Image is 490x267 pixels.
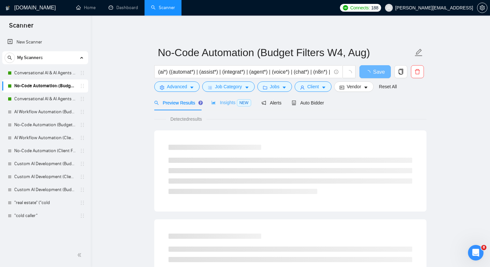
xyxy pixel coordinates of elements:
span: caret-down [190,85,194,90]
span: 188 [371,4,378,11]
span: bars [208,85,212,90]
span: 8 [481,245,486,250]
span: Job Category [215,83,242,90]
a: Custom AI Development (Budget Filters) [14,183,76,196]
a: No-Code Automation (Client Filters) [14,144,76,157]
iframe: Intercom live chat [468,245,484,261]
span: holder [80,135,85,140]
button: idcardVendorcaret-down [334,81,374,92]
a: Conversational AI & AI Agents (Budget Filters) [14,92,76,105]
a: Custom AI Development (Budget Filter) [14,157,76,170]
span: holder [80,174,85,179]
a: Reset All [379,83,397,90]
a: searchScanner [151,5,175,10]
span: caret-down [364,85,368,90]
span: setting [160,85,164,90]
span: My Scanners [17,51,43,64]
span: user [387,6,391,10]
span: edit [414,48,423,57]
span: setting [477,5,487,10]
span: folder [263,85,267,90]
span: holder [80,122,85,127]
span: Insights [211,100,251,105]
button: barsJob Categorycaret-down [202,81,254,92]
img: upwork-logo.png [343,5,348,10]
span: Scanner [4,21,39,34]
button: Save [359,65,391,78]
button: delete [411,65,424,78]
a: AI Workflow Automation (Client Filters) [14,131,76,144]
span: Alerts [262,100,282,105]
span: holder [80,161,85,166]
button: userClientcaret-down [295,81,332,92]
span: Detected results [166,115,206,123]
span: holder [80,96,85,102]
a: setting [477,5,487,10]
span: Save [373,68,385,76]
span: Auto Bidder [292,100,324,105]
div: Tooltip anchor [198,100,204,106]
span: search [5,55,15,60]
li: New Scanner [2,36,88,49]
button: folderJobscaret-down [257,81,292,92]
a: New Scanner [7,36,83,49]
button: setting [477,3,487,13]
a: AI Workflow Automation (Budget Filters) [14,105,76,118]
a: No-Code Automation (Budget Filters) [14,118,76,131]
a: "real estate" ("cold [14,196,76,209]
span: holder [80,70,85,76]
a: dashboardDashboard [109,5,138,10]
span: Vendor [347,83,361,90]
a: Conversational AI & AI Agents (Client Filters) [14,67,76,79]
span: holder [80,213,85,218]
span: holder [80,83,85,89]
span: holder [80,187,85,192]
span: Preview Results [154,100,201,105]
span: robot [292,101,296,105]
input: Scanner name... [158,44,413,61]
span: caret-down [321,85,326,90]
span: Jobs [270,83,280,90]
span: loading [365,70,373,75]
span: Client [307,83,319,90]
li: My Scanners [2,51,88,222]
span: caret-down [245,85,249,90]
a: "cold caller" [14,209,76,222]
span: Connects: [350,4,370,11]
span: holder [80,200,85,205]
a: homeHome [76,5,96,10]
span: holder [80,109,85,115]
img: logo [6,3,10,13]
span: copy [395,69,407,75]
span: notification [262,101,266,105]
button: settingAdvancedcaret-down [154,81,200,92]
span: delete [411,69,424,75]
span: area-chart [211,100,216,105]
button: search [5,53,15,63]
a: Custom AI Development (Client Filters) [14,170,76,183]
span: double-left [77,252,84,258]
span: user [300,85,305,90]
span: info-circle [334,70,338,74]
span: loading [346,70,352,76]
span: idcard [340,85,344,90]
span: NEW [237,99,251,106]
span: search [154,101,159,105]
span: Advanced [167,83,187,90]
input: Search Freelance Jobs... [158,68,331,76]
span: caret-down [282,85,286,90]
a: No-Code Automation (Budget Filters W4, Aug) [14,79,76,92]
button: copy [394,65,407,78]
span: holder [80,148,85,153]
